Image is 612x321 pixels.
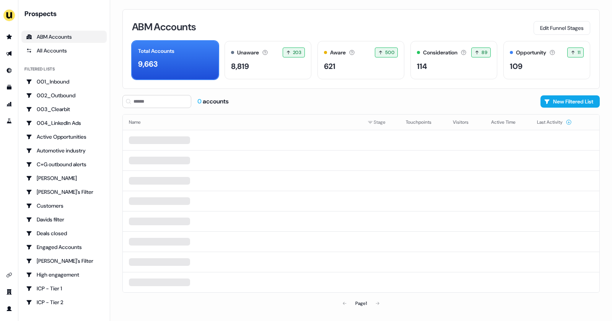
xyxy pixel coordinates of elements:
div: Total Accounts [138,47,174,55]
div: Filtered lists [24,66,55,72]
a: Go to experiments [3,115,15,127]
a: Go to Deals closed [21,227,107,239]
a: Go to 001_Inbound [21,75,107,88]
a: Go to ICP - Tier 2 [21,296,107,308]
span: 0 [197,97,203,105]
a: Go to integrations [3,269,15,281]
div: Prospects [24,9,107,18]
a: Go to Davids filter [21,213,107,226]
div: 109 [510,61,522,72]
a: Go to 003_Clearbit [21,103,107,115]
h3: ABM Accounts [132,22,196,32]
a: Go to Charlotte Stone [21,172,107,184]
div: Active Opportunities [26,133,102,141]
a: Go to templates [3,81,15,93]
div: 003_Clearbit [26,105,102,113]
div: ICP - Tier 1 [26,285,102,292]
div: [PERSON_NAME]'s Filter [26,188,102,196]
div: accounts [197,97,229,106]
div: ABM Accounts [26,33,102,41]
div: All Accounts [26,47,102,54]
a: Go to 004_LinkedIn Ads [21,117,107,129]
div: 621 [324,61,335,72]
a: All accounts [21,44,107,57]
div: Aware [330,49,346,57]
div: Page 1 [355,300,367,307]
a: Go to Charlotte's Filter [21,186,107,198]
div: Automotive industry [26,147,102,154]
button: Last Activity [537,115,572,129]
div: Opportunity [516,49,546,57]
a: Go to prospects [3,31,15,43]
button: Touchpoints [406,115,441,129]
a: Go to Engaged Accounts [21,241,107,253]
a: Go to Customers [21,200,107,212]
a: Go to 002_Outbound [21,89,107,102]
a: Go to Geneviève's Filter [21,255,107,267]
div: Davids filter [26,216,102,223]
button: New Filtered List [540,95,600,108]
div: [PERSON_NAME] [26,174,102,182]
div: Unaware [237,49,259,57]
a: Go to profile [3,303,15,315]
a: Go to Automotive industry [21,144,107,157]
a: Go to outbound experience [3,47,15,60]
div: ICP - Tier 2 [26,298,102,306]
div: 9,663 [138,58,158,70]
div: Stage [368,118,394,126]
a: Go to Inbound [3,64,15,77]
div: Consideration [423,49,457,57]
th: Name [123,115,361,130]
a: Go to team [3,286,15,298]
span: 500 [385,49,394,56]
div: 001_Inbound [26,78,102,85]
button: Edit Funnel Stages [534,21,590,35]
a: Go to Active Opportunities [21,131,107,143]
button: Active Time [491,115,525,129]
div: C+G outbound alerts [26,160,102,168]
a: Go to ICP - Tier 1 [21,282,107,295]
span: 89 [482,49,487,56]
div: 8,819 [231,61,249,72]
div: [PERSON_NAME]'s Filter [26,257,102,265]
a: ABM Accounts [21,31,107,43]
a: Go to attribution [3,98,15,110]
a: Go to High engagement [21,269,107,281]
div: High engagement [26,271,102,278]
div: Deals closed [26,229,102,237]
div: 002_Outbound [26,92,102,99]
span: 11 [578,49,580,56]
button: Visitors [453,115,478,129]
div: 114 [417,61,427,72]
a: Go to C+G outbound alerts [21,158,107,170]
span: 203 [293,49,301,56]
div: Engaged Accounts [26,243,102,251]
div: Customers [26,202,102,210]
div: 004_LinkedIn Ads [26,119,102,127]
